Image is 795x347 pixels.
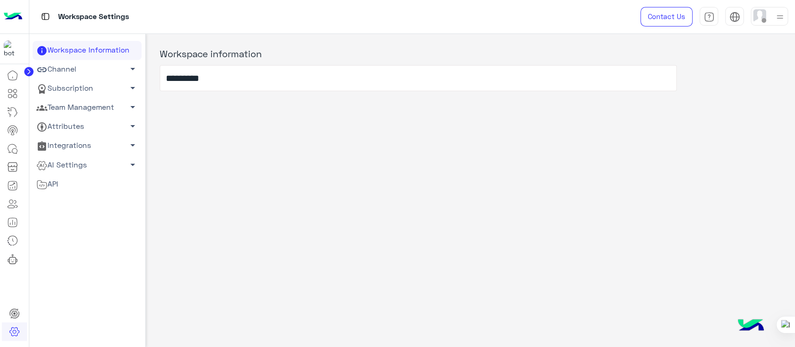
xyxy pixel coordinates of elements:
[640,7,693,27] a: Contact Us
[734,310,767,342] img: hulul-logo.png
[33,60,142,79] a: Channel
[33,117,142,136] a: Attributes
[33,98,142,117] a: Team Management
[127,82,138,93] span: arrow_drop_down
[4,7,22,27] img: Logo
[33,136,142,155] a: Integrations
[58,11,129,23] p: Workspace Settings
[160,47,262,60] label: Workspace information
[774,11,786,23] img: profile
[127,159,138,170] span: arrow_drop_down
[127,63,138,74] span: arrow_drop_down
[127,120,138,132] span: arrow_drop_down
[729,12,740,22] img: tab
[127,101,138,113] span: arrow_drop_down
[700,7,718,27] a: tab
[127,140,138,151] span: arrow_drop_down
[40,11,51,22] img: tab
[33,79,142,98] a: Subscription
[33,41,142,60] a: Workspace Information
[33,155,142,174] a: AI Settings
[753,9,766,22] img: userImage
[33,174,142,194] a: API
[36,178,58,190] span: API
[704,12,714,22] img: tab
[4,40,20,57] img: 171468393613305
